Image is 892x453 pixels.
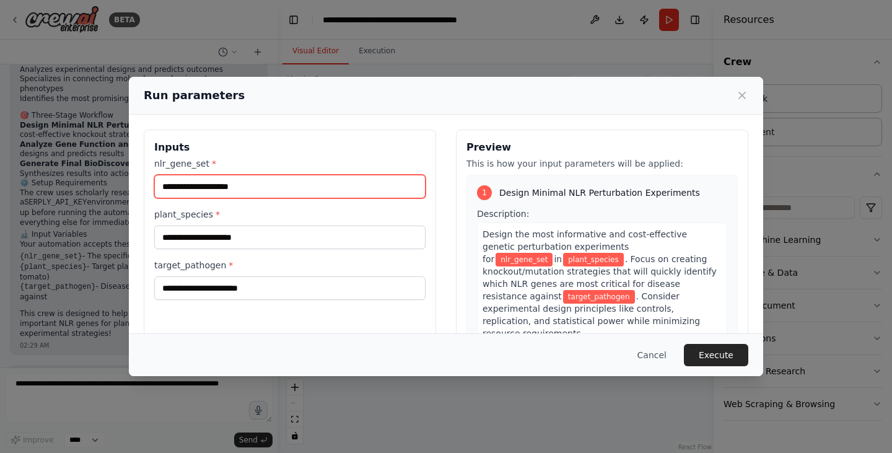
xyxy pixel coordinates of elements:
label: plant_species [154,208,426,221]
span: Description: [477,209,529,219]
label: nlr_gene_set [154,157,426,170]
span: Variable: nlr_gene_set [496,253,553,266]
span: Design the most informative and cost-effective genetic perturbation experiments for [483,229,687,264]
h2: Run parameters [144,87,245,104]
p: This is how your input parameters will be applied: [466,157,738,170]
span: in [554,254,562,264]
div: 1 [477,185,492,200]
h3: Inputs [154,140,426,155]
span: Variable: target_pathogen [563,290,635,304]
h3: Preview [466,140,738,155]
button: Cancel [627,344,676,366]
span: Design Minimal NLR Perturbation Experiments [499,187,700,199]
button: Execute [684,344,748,366]
span: Variable: plant_species [563,253,623,266]
label: target_pathogen [154,259,426,271]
